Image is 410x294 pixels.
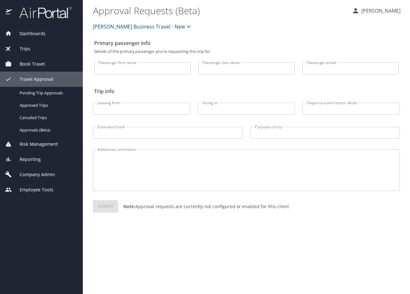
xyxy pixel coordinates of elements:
[6,6,12,19] img: icon-airportal.png
[12,141,58,148] span: Risk Management
[12,156,41,163] span: Reporting
[94,86,399,96] h2: Trip info
[359,7,401,15] p: [PERSON_NAME]
[20,102,75,108] span: Approved Trips
[93,22,185,31] span: [PERSON_NAME] Business Travel - New
[93,1,347,20] h1: Approval Requests (Beta)
[20,127,75,133] span: Approvals (Beta)
[12,6,72,19] img: airportal-logo.png
[118,203,289,210] p: Approval requests are currently not configured or enabled for this client
[94,49,399,54] p: Details of the primary passenger you're requesting this trip for
[349,5,403,16] button: [PERSON_NAME]
[20,115,75,121] span: Canceled Trips
[123,203,135,209] strong: Note:
[12,61,45,67] span: Book Travel
[94,38,399,48] h2: Primary passenger info
[20,90,75,96] span: Pending Trip Approvals
[12,171,55,178] span: Company Admin
[90,20,195,33] button: [PERSON_NAME] Business Travel - New
[12,186,53,193] span: Employee Tools
[12,76,53,83] span: Travel Approval
[12,45,30,52] span: Trips
[12,30,46,37] span: Dashboards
